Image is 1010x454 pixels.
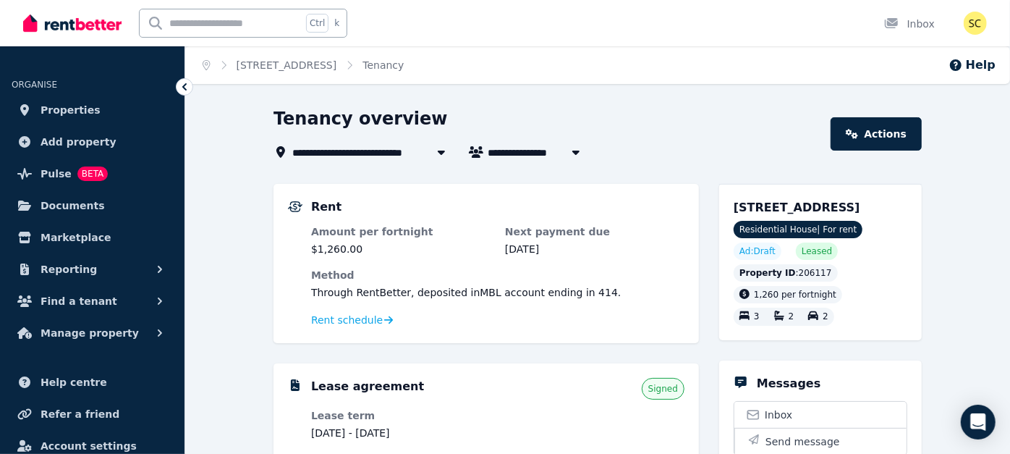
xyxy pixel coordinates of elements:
span: Add property [41,133,116,151]
span: Pulse [41,165,72,182]
h5: Rent [311,198,341,216]
span: Find a tenant [41,293,117,310]
dt: Method [311,268,684,282]
span: 2 [789,312,794,322]
a: Marketplace [12,223,173,252]
span: Ad: Draft [739,245,776,257]
button: Reporting [12,255,173,284]
a: [STREET_ADDRESS] [237,59,337,71]
span: Reporting [41,261,97,278]
div: : 206117 [734,264,838,282]
span: Documents [41,197,105,214]
span: Residential House | For rent [734,221,862,238]
a: Properties [12,96,173,125]
a: Help centre [12,368,173,397]
span: Signed [648,383,678,395]
span: Ctrl [306,14,328,33]
span: Refer a friend [41,405,119,423]
button: Find a tenant [12,287,173,316]
h5: Messages [757,375,820,392]
h1: Tenancy overview [273,107,448,130]
a: Actions [831,117,922,151]
span: Send message [765,434,840,449]
dd: [DATE] [505,242,684,256]
a: Rent schedule [311,313,394,327]
img: RentBetter [23,12,122,34]
span: Rent schedule [311,313,383,327]
span: Properties [41,101,101,119]
a: PulseBETA [12,159,173,188]
span: Marketplace [41,229,111,246]
dd: $1,260.00 [311,242,491,256]
img: Shane &amp; Narelle Crook [964,12,987,35]
div: Open Intercom Messenger [961,405,996,440]
a: Documents [12,191,173,220]
span: 1,260 per fortnight [754,290,836,300]
dt: Next payment due [505,224,684,239]
span: 2 [823,312,828,322]
h5: Lease agreement [311,378,424,395]
img: Rental Payments [288,201,302,212]
span: Tenancy [362,58,404,72]
dd: [DATE] - [DATE] [311,426,491,440]
dt: Amount per fortnight [311,224,491,239]
div: Inbox [884,17,935,31]
button: Manage property [12,319,173,348]
a: Add property [12,127,173,156]
span: BETA [77,167,108,181]
span: ORGANISE [12,80,57,90]
a: Refer a friend [12,400,173,429]
span: Help centre [41,374,107,391]
button: Help [949,56,996,74]
span: Property ID [739,267,796,279]
dt: Lease term [311,408,491,423]
span: 3 [754,312,760,322]
nav: Breadcrumb [185,46,421,84]
span: Manage property [41,324,139,342]
span: Inbox [765,408,792,422]
span: Through RentBetter , deposited in MBL account ending in 414 . [311,287,621,298]
span: [STREET_ADDRESS] [734,201,860,214]
span: k [334,17,339,29]
a: Inbox [734,402,907,428]
span: Leased [802,245,832,257]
